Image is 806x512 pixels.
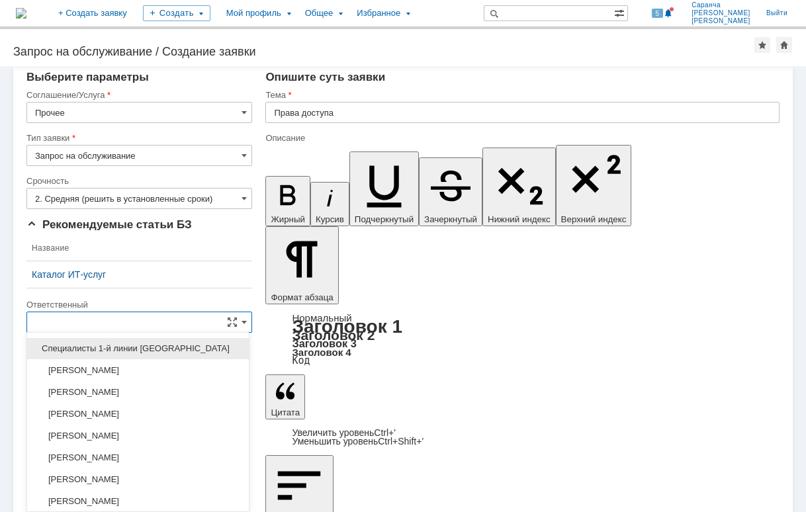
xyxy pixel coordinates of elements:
div: Описание [265,134,777,142]
div: Запрос на обслуживание / Создание заявки [13,45,754,58]
span: [PERSON_NAME] [692,17,750,25]
div: Создать [143,5,210,21]
a: Decrease [292,436,424,447]
a: Перейти на домашнюю страницу [16,8,26,19]
div: Тема [265,91,777,99]
span: Подчеркнутый [355,214,414,224]
span: Курсив [316,214,344,224]
a: Каталог ИТ-услуг [32,269,247,280]
img: logo [16,8,26,19]
button: Курсив [310,182,349,226]
button: Подчеркнутый [349,151,419,226]
span: Выберите параметры [26,71,149,83]
a: Заголовок 3 [292,337,356,349]
span: [PERSON_NAME] [35,431,241,441]
a: Заголовок 2 [292,327,375,343]
div: Цитата [265,429,780,446]
div: Тип заявки [26,134,249,142]
button: Формат абзаца [265,226,338,304]
a: Increase [292,427,396,438]
button: Верхний индекс [556,145,632,226]
span: [PERSON_NAME] [35,409,241,419]
div: Формат абзаца [265,314,780,365]
span: Формат абзаца [271,292,333,302]
div: Соглашение/Услуга [26,91,249,99]
a: Нормальный [292,312,351,323]
div: Срочность [26,177,249,185]
a: Код [292,355,310,366]
span: Рекомендуемые статьи БЗ [26,218,192,231]
span: Ctrl+' [374,427,396,438]
span: Ctrl+Shift+' [378,436,424,447]
span: [PERSON_NAME] [35,474,241,485]
div: Сделать домашней страницей [776,37,792,53]
th: Название [26,235,252,261]
span: [PERSON_NAME] [692,9,750,17]
span: Саранча [692,1,750,9]
span: [PERSON_NAME] [35,496,241,507]
button: Жирный [265,176,310,226]
button: Цитата [265,374,305,419]
div: Прошу предоставить право доступа "Чтение/Запись" к ресурсу \\runofsv0001\sapr$\УКЛ_33770\Корпус 6... [5,5,193,175]
span: Жирный [271,214,305,224]
span: Сложная форма [227,317,238,327]
span: Специалисты 1-й линии [GEOGRAPHIC_DATA] [35,343,241,354]
span: Расширенный поиск [614,6,627,19]
span: Нижний индекс [488,214,551,224]
span: Цитата [271,407,300,417]
a: Заголовок 1 [292,316,402,337]
span: [PERSON_NAME] [35,452,241,463]
span: Верхний индекс [561,214,627,224]
span: [PERSON_NAME] [35,365,241,376]
button: Зачеркнутый [419,157,482,226]
span: [PERSON_NAME] [35,387,241,398]
span: Зачеркнутый [424,214,477,224]
div: Ответственный [26,300,249,309]
button: Нижний индекс [482,148,556,226]
div: Добавить в избранное [754,37,770,53]
span: 5 [652,9,664,18]
span: Опишите суть заявки [265,71,385,83]
a: Заголовок 4 [292,347,351,358]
